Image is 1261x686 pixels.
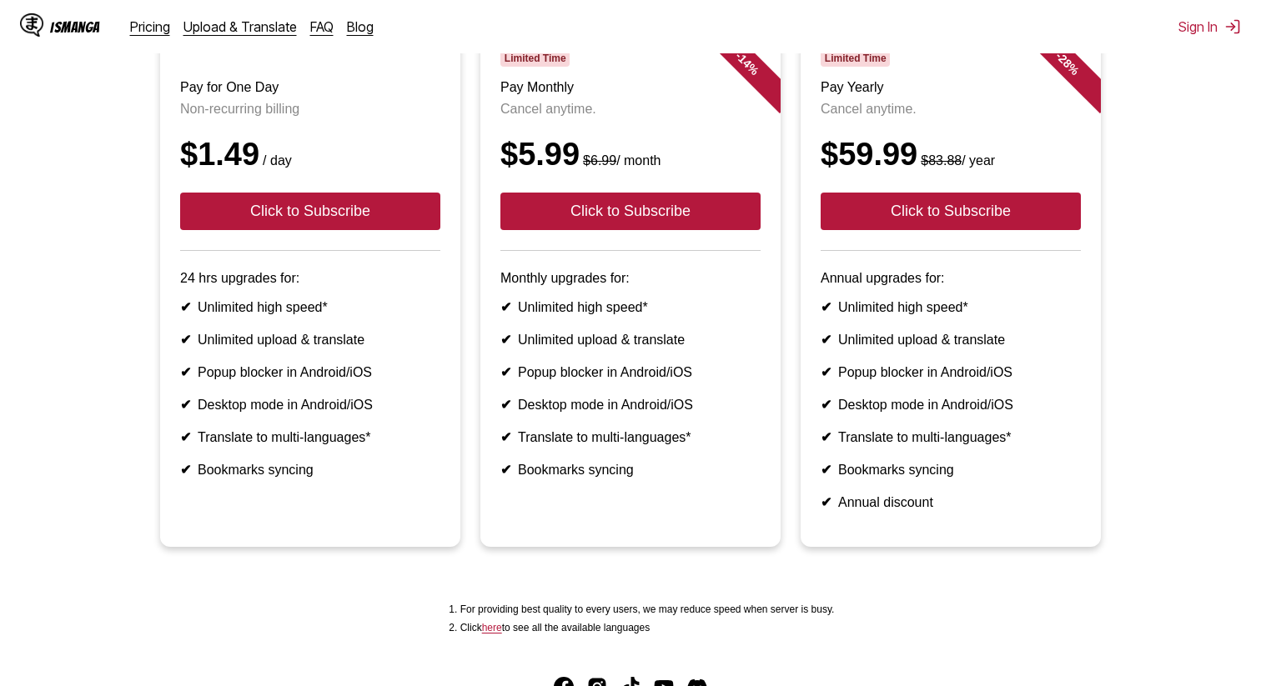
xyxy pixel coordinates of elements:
a: Blog [347,18,374,35]
p: 24 hrs upgrades for: [180,271,440,286]
span: Limited Time [821,50,890,67]
li: Popup blocker in Android/iOS [821,364,1081,380]
a: FAQ [310,18,334,35]
b: ✔ [500,333,511,347]
b: ✔ [180,398,191,412]
li: Bookmarks syncing [821,462,1081,478]
button: Click to Subscribe [180,193,440,230]
b: ✔ [180,430,191,444]
b: ✔ [821,495,831,509]
p: Annual upgrades for: [821,271,1081,286]
small: / year [917,153,995,168]
button: Click to Subscribe [821,193,1081,230]
li: Popup blocker in Android/iOS [180,364,440,380]
b: ✔ [180,333,191,347]
li: Desktop mode in Android/iOS [500,397,761,413]
li: Unlimited high speed* [180,299,440,315]
div: $59.99 [821,137,1081,173]
b: ✔ [821,430,831,444]
b: ✔ [180,463,191,477]
li: Unlimited upload & translate [821,332,1081,348]
img: IsManga Logo [20,13,43,37]
small: / day [259,153,292,168]
b: ✔ [821,365,831,379]
b: ✔ [821,333,831,347]
small: / month [580,153,661,168]
li: Unlimited upload & translate [500,332,761,348]
button: Click to Subscribe [500,193,761,230]
s: $6.99 [583,153,616,168]
li: Translate to multi-languages* [821,429,1081,445]
b: ✔ [821,463,831,477]
s: $83.88 [921,153,962,168]
b: ✔ [500,463,511,477]
li: Popup blocker in Android/iOS [500,364,761,380]
li: Unlimited upload & translate [180,332,440,348]
a: IsManga LogoIsManga [20,13,130,40]
li: Unlimited high speed* [500,299,761,315]
li: Translate to multi-languages* [500,429,761,445]
p: Cancel anytime. [500,102,761,117]
div: $1.49 [180,137,440,173]
li: Unlimited high speed* [821,299,1081,315]
a: Upload & Translate [183,18,297,35]
li: Bookmarks syncing [180,462,440,478]
a: Pricing [130,18,170,35]
p: Cancel anytime. [821,102,1081,117]
img: Sign out [1224,18,1241,35]
b: ✔ [500,398,511,412]
p: Non-recurring billing [180,102,440,117]
button: Sign In [1178,18,1241,35]
div: IsManga [50,19,100,35]
b: ✔ [180,365,191,379]
div: - 28 % [1017,13,1118,113]
b: ✔ [500,430,511,444]
span: Limited Time [500,50,570,67]
h3: Pay for One Day [180,80,440,95]
li: Click to see all the available languages [460,622,835,633]
b: ✔ [500,300,511,314]
b: ✔ [500,365,511,379]
h3: Pay Monthly [500,80,761,95]
h3: Pay Yearly [821,80,1081,95]
div: - 14 % [697,13,797,113]
li: For providing best quality to every users, we may reduce speed when server is busy. [460,603,835,615]
a: Available languages [482,622,502,633]
li: Annual discount [821,494,1081,510]
li: Translate to multi-languages* [180,429,440,445]
b: ✔ [180,300,191,314]
li: Desktop mode in Android/iOS [821,397,1081,413]
li: Desktop mode in Android/iOS [180,397,440,413]
div: $5.99 [500,137,761,173]
p: Monthly upgrades for: [500,271,761,286]
b: ✔ [821,398,831,412]
li: Bookmarks syncing [500,462,761,478]
b: ✔ [821,300,831,314]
